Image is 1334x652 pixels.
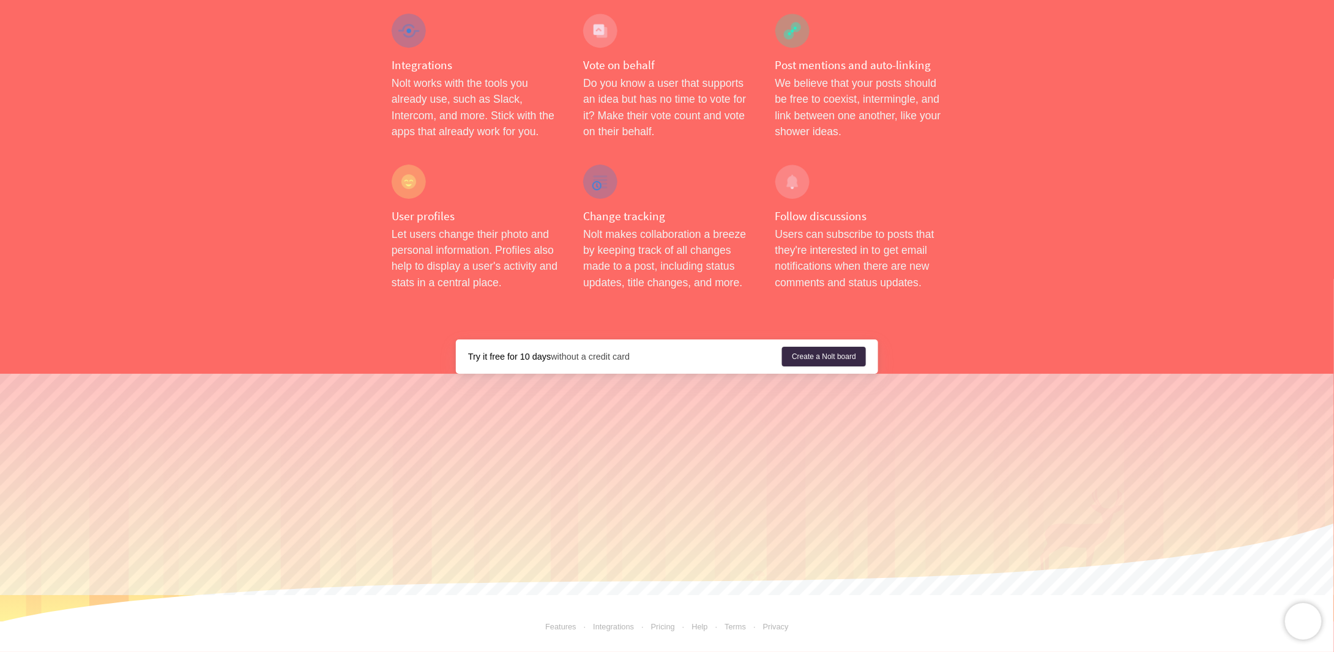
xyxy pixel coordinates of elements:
[775,75,942,140] p: We believe that your posts should be free to coexist, intermingle, and link between one another, ...
[775,57,942,73] h4: Post mentions and auto-linking
[392,75,559,140] p: Nolt works with the tools you already use, such as Slack, Intercom, and more. Stick with the apps...
[468,352,551,361] strong: Try it free for 10 days
[576,622,634,631] a: Integrations
[634,622,675,631] a: Pricing
[583,209,750,224] h4: Change tracking
[392,209,559,224] h4: User profiles
[746,622,789,631] a: Privacy
[708,622,746,631] a: Terms
[782,347,866,366] a: Create a Nolt board
[468,350,782,363] div: without a credit card
[691,622,707,631] a: Help
[392,57,559,73] h4: Integrations
[545,622,576,631] a: Features
[1285,603,1322,640] iframe: Chatra live chat
[392,226,559,291] p: Let users change their photo and personal information. Profiles also help to display a user's act...
[583,75,750,140] p: Do you know a user that supports an idea but has no time to vote for it? Make their vote count an...
[775,226,942,291] p: Users can subscribe to posts that they're interested in to get email notifications when there are...
[775,209,942,224] h4: Follow discussions
[583,57,750,73] h4: Vote on behalf
[583,226,750,291] p: Nolt makes collaboration a breeze by keeping track of all changes made to a post, including statu...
